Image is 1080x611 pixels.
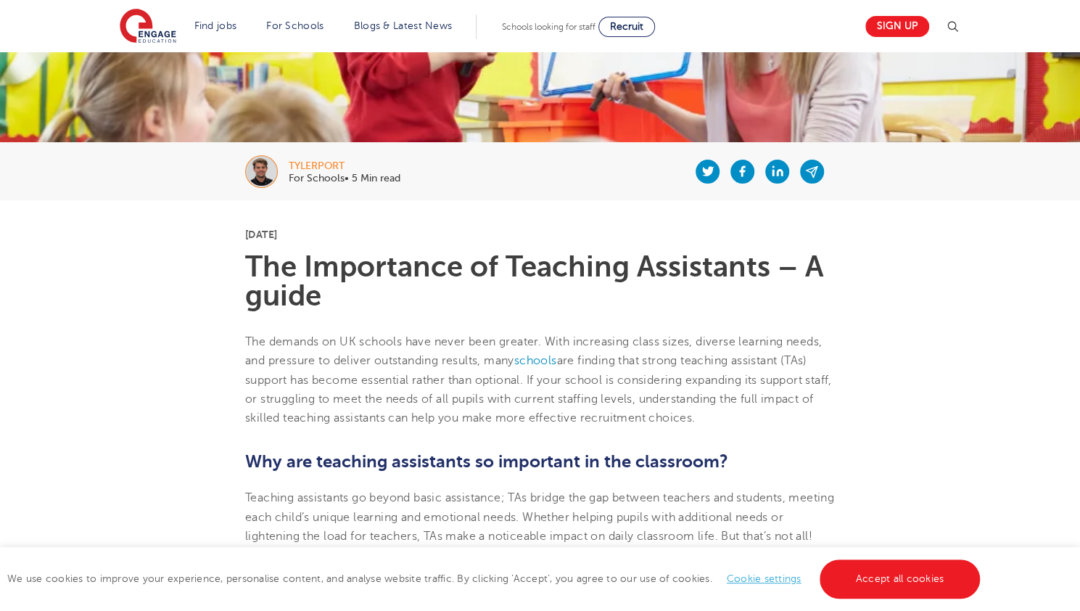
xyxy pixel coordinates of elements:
[289,161,400,171] div: tylerport
[120,9,176,45] img: Engage Education
[289,173,400,184] p: For Schools• 5 Min read
[502,22,595,32] span: Schools looking for staff
[245,451,728,472] span: Why are teaching assistants so important in the classroom?
[727,573,801,584] a: Cookie settings
[598,17,655,37] a: Recruit
[266,20,323,31] a: For Schools
[820,559,981,599] a: Accept all cookies
[7,573,984,584] span: We use cookies to improve your experience, personalise content, and analyse website traffic. By c...
[194,20,237,31] a: Find jobs
[865,16,929,37] a: Sign up
[354,20,453,31] a: Blogs & Latest News
[245,229,835,239] p: [DATE]
[245,253,835,311] h1: The Importance of Teaching Assistants – A guide
[245,335,832,425] span: The demands on UK schools have never been greater. With increasing class sizes, diverse learning ...
[610,21,643,32] span: Recruit
[692,411,695,425] span: .
[514,354,557,367] a: schools
[245,491,834,543] span: Teaching assistants go beyond basic assistance; TAs bridge the gap between teachers and students,...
